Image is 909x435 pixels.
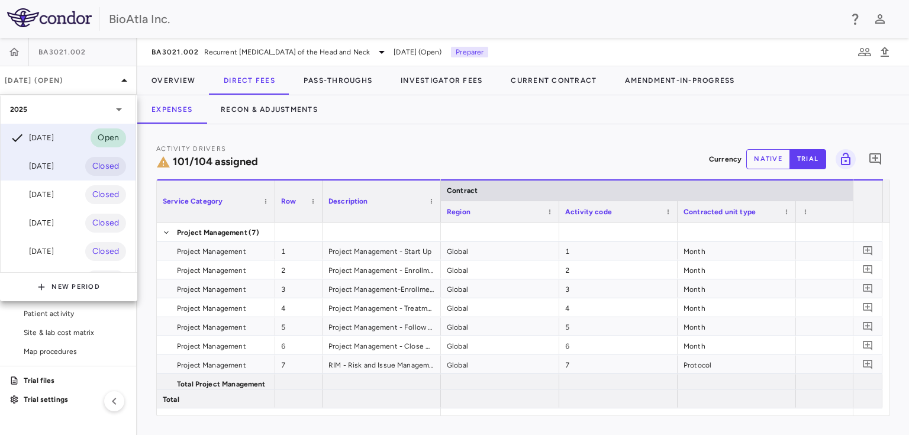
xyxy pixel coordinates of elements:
[85,245,126,258] span: Closed
[37,278,100,297] button: New Period
[10,216,54,230] div: [DATE]
[10,131,54,145] div: [DATE]
[10,159,54,173] div: [DATE]
[91,131,126,144] span: Open
[85,188,126,201] span: Closed
[1,95,136,124] div: 2025
[10,244,54,259] div: [DATE]
[10,104,28,115] p: 2025
[85,160,126,173] span: Closed
[10,188,54,202] div: [DATE]
[85,217,126,230] span: Closed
